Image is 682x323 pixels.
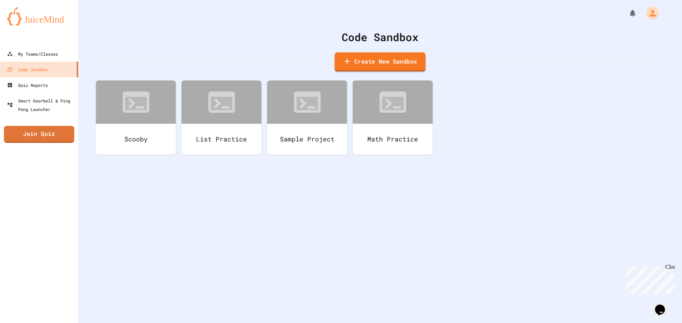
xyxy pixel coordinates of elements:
iframe: chat widget [652,295,675,316]
div: My Teams/Classes [7,50,58,58]
a: Join Quiz [4,126,74,143]
div: Math Practice [353,124,433,155]
div: My Notifications [615,7,639,19]
div: My Account [639,5,661,21]
div: Code Sandbox [7,65,48,74]
img: logo-orange.svg [7,7,71,26]
div: Code Sandbox [96,29,664,45]
a: Sample Project [267,80,347,155]
a: List Practice [182,80,261,155]
a: Create New Sandbox [335,52,426,72]
a: Math Practice [353,80,433,155]
a: Scooby [96,80,176,155]
div: Sample Project [267,124,347,155]
div: Quiz Reports [7,81,48,89]
div: Chat with us now!Close [3,3,49,45]
iframe: chat widget [623,264,675,294]
div: Smart Doorbell & Ping Pong Launcher [7,96,75,113]
div: List Practice [182,124,261,155]
div: Scooby [96,124,176,155]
